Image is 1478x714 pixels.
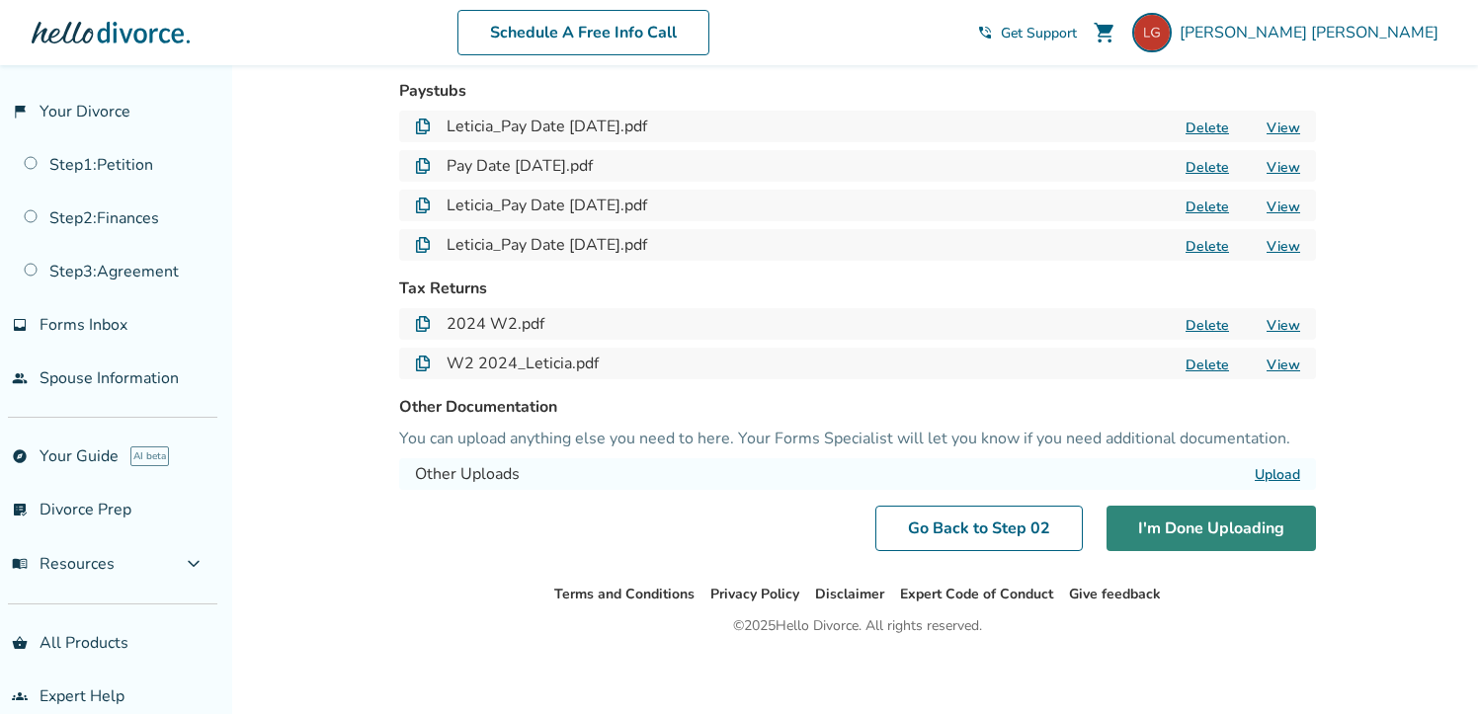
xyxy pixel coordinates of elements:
[1267,237,1300,256] a: View
[1267,356,1300,374] a: View
[900,585,1053,603] a: Expert Code of Conduct
[12,317,28,333] span: inbox
[12,688,28,704] span: groups
[415,316,431,332] img: Document
[1107,506,1316,551] button: I'm Done Uploading
[12,370,28,386] span: people
[1267,316,1300,335] a: View
[977,24,1077,42] a: phone_in_talkGet Support
[447,194,647,217] h4: Leticia_Pay Date [DATE].pdf
[1255,465,1300,484] label: Upload
[415,158,431,174] img: Document
[415,356,431,371] img: Document
[1001,24,1077,42] span: Get Support
[447,115,647,138] h4: Leticia_Pay Date [DATE].pdf
[12,553,115,575] span: Resources
[1180,118,1235,138] button: Delete
[130,446,169,466] span: AI beta
[12,448,28,464] span: explore
[457,10,709,55] a: Schedule A Free Info Call
[12,635,28,651] span: shopping_basket
[1180,197,1235,217] button: Delete
[1180,355,1235,375] button: Delete
[415,198,431,213] img: Document
[1267,198,1300,216] a: View
[40,314,127,336] span: Forms Inbox
[977,25,993,40] span: phone_in_talk
[447,352,599,375] h4: W2 2024_Leticia.pdf
[875,506,1083,551] a: Go Back to Step 02
[399,395,1316,419] h3: Other Documentation
[1267,158,1300,177] a: View
[12,502,28,517] span: list_alt_check
[1069,583,1161,606] li: Give feedback
[1180,22,1446,43] span: [PERSON_NAME] [PERSON_NAME]
[447,154,593,178] h4: Pay Date [DATE].pdf
[12,104,28,119] span: flag_2
[182,552,205,576] span: expand_more
[12,556,28,572] span: menu_book
[447,312,544,336] h4: 2024 W2.pdf
[415,462,520,486] h4: Other Uploads
[399,79,1316,103] h3: Paystubs
[1180,157,1235,178] button: Delete
[415,119,431,134] img: Document
[554,585,695,603] a: Terms and Conditions
[415,237,431,253] img: Document
[733,614,982,638] div: © 2025 Hello Divorce. All rights reserved.
[1093,21,1116,44] span: shopping_cart
[1267,119,1300,137] a: View
[1379,619,1478,714] iframe: Chat Widget
[1180,236,1235,257] button: Delete
[1180,315,1235,336] button: Delete
[399,277,1316,300] h3: Tax Returns
[710,585,799,603] a: Privacy Policy
[815,583,884,606] li: Disclaimer
[1132,13,1172,52] img: lgonzalez-ratchev@sobrato.org
[447,233,647,257] h4: Leticia_Pay Date [DATE].pdf
[399,427,1316,450] p: You can upload anything else you need to here. Your Forms Specialist will let you know if you nee...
